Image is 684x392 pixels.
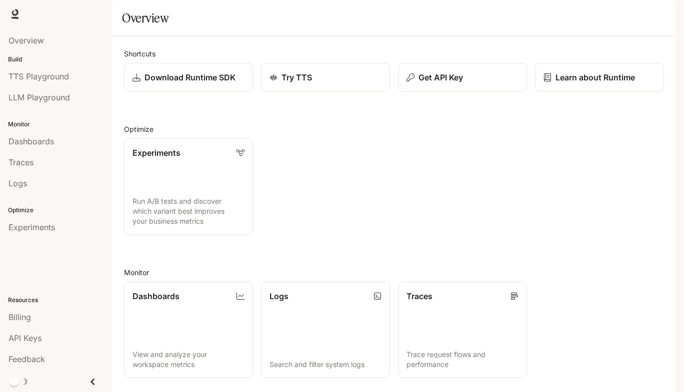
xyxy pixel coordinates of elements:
[418,71,463,83] p: Get API Key
[261,63,390,92] a: Try TTS
[124,282,253,379] a: DashboardsView and analyze your workspace metrics
[406,290,432,302] p: Traces
[124,124,664,134] h2: Optimize
[398,63,527,92] button: Get API Key
[281,71,312,83] p: Try TTS
[132,196,244,226] p: Run A/B tests and discover which variant best improves your business metrics
[124,48,664,59] h2: Shortcuts
[132,147,180,159] p: Experiments
[132,290,179,302] p: Dashboards
[132,350,244,370] p: View and analyze your workspace metrics
[269,290,288,302] p: Logs
[144,71,235,83] p: Download Runtime SDK
[122,8,168,28] h1: Overview
[406,350,518,370] p: Trace request flows and performance
[555,71,635,83] p: Learn about Runtime
[398,282,527,379] a: TracesTrace request flows and performance
[269,360,381,370] p: Search and filter system logs
[124,138,253,235] a: ExperimentsRun A/B tests and discover which variant best improves your business metrics
[261,282,390,379] a: LogsSearch and filter system logs
[535,63,664,92] a: Learn about Runtime
[124,63,253,92] a: Download Runtime SDK
[124,267,664,278] h2: Monitor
